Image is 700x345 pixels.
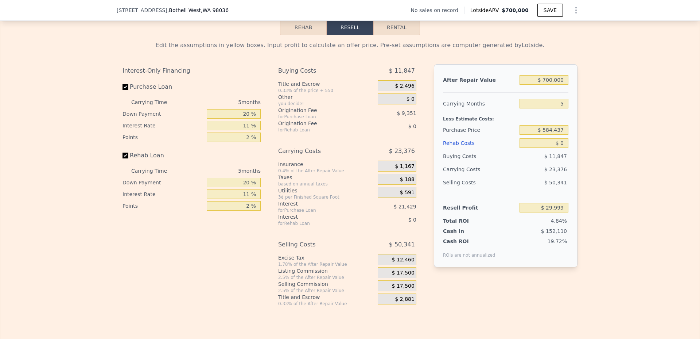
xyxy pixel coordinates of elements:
[122,149,204,162] label: Rehab Loan
[122,153,128,158] input: Rehab Loan
[443,110,568,123] div: Less Estimate Costs:
[443,97,517,110] div: Carrying Months
[502,7,529,13] span: $700,000
[278,161,375,168] div: Insurance
[278,288,375,294] div: 2.5% of the After Repair Value
[278,261,375,267] div: 1.78% of the After Repair Value
[443,217,489,225] div: Total ROI
[122,80,204,93] label: Purchase Loan
[470,7,502,14] span: Lotside ARV
[548,238,567,244] span: 19.72%
[278,294,375,301] div: Title and Escrow
[544,166,567,172] span: $ 23,376
[551,218,567,224] span: 4.84%
[408,217,416,223] span: $ 0
[122,120,204,131] div: Interest Rate
[278,194,375,200] div: 3¢ per Finished Square Foot
[122,188,204,200] div: Interest Rate
[278,267,375,275] div: Listing Commission
[122,64,261,77] div: Interest-Only Financing
[278,200,359,207] div: Interest
[411,7,464,14] div: No sales on record
[389,238,415,251] span: $ 50,341
[278,64,359,77] div: Buying Costs
[395,83,414,89] span: $ 2,496
[278,275,375,280] div: 2.5% of the After Repair Value
[131,96,179,108] div: Carrying Time
[278,101,375,107] div: you decide!
[122,177,204,188] div: Down Payment
[443,176,517,189] div: Selling Costs
[122,108,204,120] div: Down Payment
[443,150,517,163] div: Buying Costs
[407,96,415,103] span: $ 0
[392,283,415,290] span: $ 17,500
[278,301,375,307] div: 0.33% of the After Repair Value
[117,7,167,14] span: [STREET_ADDRESS]
[278,145,359,158] div: Carrying Costs
[408,123,416,129] span: $ 0
[395,163,414,170] span: $ 1,167
[278,221,359,226] div: for Rehab Loan
[278,88,375,93] div: 0.33% of the price + 550
[443,123,517,137] div: Purchase Price
[537,4,563,17] button: SAVE
[443,227,489,235] div: Cash In
[397,110,416,116] span: $ 9,351
[278,207,359,213] div: for Purchase Loan
[544,180,567,185] span: $ 50,341
[443,163,489,176] div: Carrying Costs
[122,131,204,143] div: Points
[278,254,375,261] div: Excise Tax
[278,174,375,181] div: Taxes
[201,7,229,13] span: , WA 98036
[280,20,327,35] button: Rehab
[122,41,577,50] div: Edit the assumptions in yellow boxes. Input profit to calculate an offer price. Pre-set assumptio...
[278,120,359,127] div: Origination Fee
[389,64,415,77] span: $ 11,847
[122,200,204,212] div: Points
[569,3,583,18] button: Show Options
[278,168,375,174] div: 0.4% of the After Repair Value
[392,270,415,276] span: $ 17,500
[167,7,229,14] span: , Bothell West
[278,114,359,120] div: for Purchase Loan
[394,204,416,210] span: $ 21,429
[278,181,375,187] div: based on annual taxes
[278,93,375,101] div: Other
[400,176,415,183] span: $ 188
[400,189,415,196] span: $ 591
[541,228,567,234] span: $ 152,110
[373,20,420,35] button: Rental
[278,107,359,114] div: Origination Fee
[443,201,517,214] div: Resell Profit
[443,73,517,87] div: After Repair Value
[278,127,359,133] div: for Rehab Loan
[389,145,415,158] span: $ 23,376
[544,153,567,159] span: $ 11,847
[395,296,414,303] span: $ 2,881
[122,84,128,90] input: Purchase Loan
[392,257,415,263] span: $ 12,460
[443,238,495,245] div: Cash ROI
[131,165,179,177] div: Carrying Time
[443,245,495,258] div: ROIs are not annualized
[327,20,373,35] button: Resell
[278,238,359,251] div: Selling Costs
[278,80,375,88] div: Title and Escrow
[182,96,261,108] div: 5 months
[278,280,375,288] div: Selling Commission
[182,165,261,177] div: 5 months
[443,137,517,150] div: Rehab Costs
[278,187,375,194] div: Utilities
[278,213,359,221] div: Interest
